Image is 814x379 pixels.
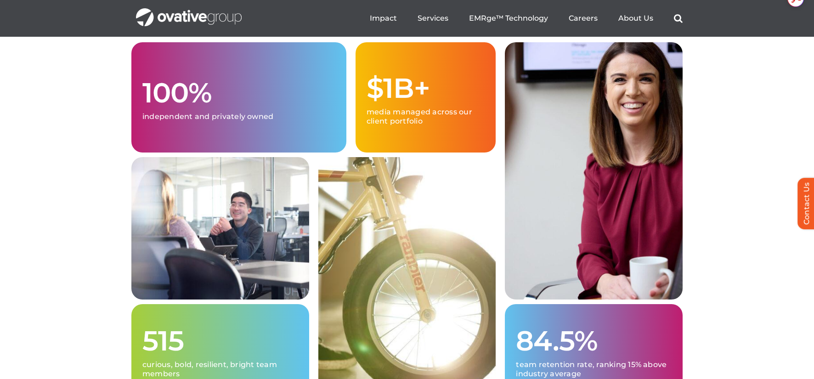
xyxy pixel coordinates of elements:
p: independent and privately owned [142,112,335,121]
a: About Us [618,14,653,23]
a: Impact [370,14,397,23]
p: curious, bold, resilient, bright team members [142,360,298,379]
a: EMRge™ Technology [469,14,548,23]
h1: 84.5% [516,326,672,356]
p: team retention rate, ranking 15% above industry average [516,360,672,379]
h1: 100% [142,78,335,107]
img: Home – Grid 3 [505,42,683,300]
img: Home – Grid 1 [131,157,309,300]
a: Careers [569,14,598,23]
nav: Menu [370,4,683,33]
p: media managed across our client portfolio [367,107,485,126]
a: OG_Full_horizontal_WHT [136,7,242,16]
h1: $1B+ [367,74,485,103]
h1: 515 [142,326,298,356]
a: Search [674,14,683,23]
a: Services [418,14,448,23]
